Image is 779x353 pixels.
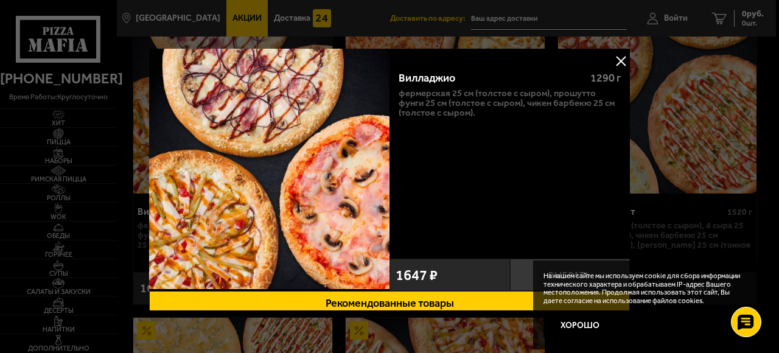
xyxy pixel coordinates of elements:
button: Выбрать [510,259,631,291]
img: Вилладжио [149,49,389,289]
button: Хорошо [543,313,617,338]
span: 1290 г [590,71,621,85]
a: Вилладжио [149,49,389,291]
button: Рекомендованные товары [149,291,630,315]
p: На нашем сайте мы используем cookie для сбора информации технического характера и обрабатываем IP... [543,272,750,306]
p: Фермерская 25 см (толстое с сыром), Прошутто Фунги 25 см (толстое с сыром), Чикен Барбекю 25 см (... [399,88,621,117]
span: 1647 ₽ [396,268,438,282]
div: Вилладжио [399,72,580,85]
